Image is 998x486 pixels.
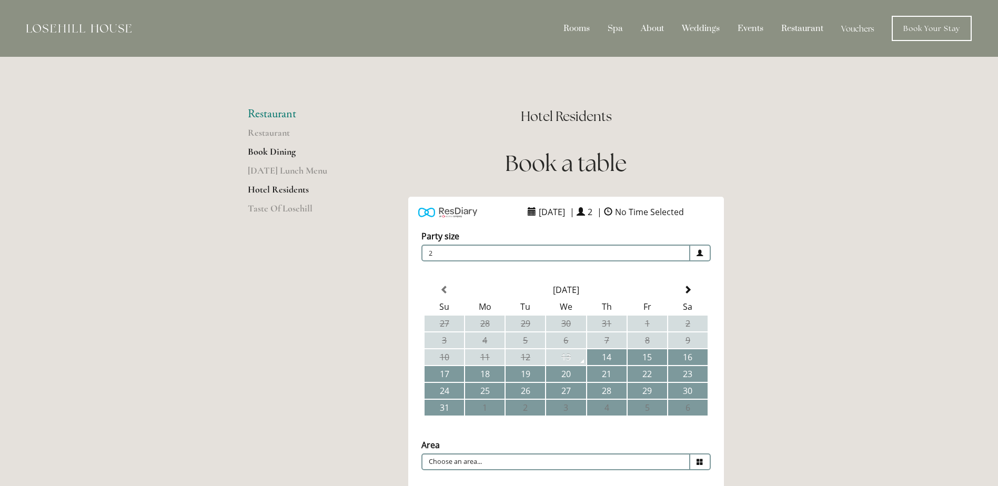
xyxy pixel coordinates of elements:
[465,366,505,382] td: 18
[425,349,464,365] td: 10
[597,206,602,218] span: |
[668,316,708,331] td: 2
[628,349,667,365] td: 15
[421,230,459,242] label: Party size
[465,383,505,399] td: 25
[465,400,505,416] td: 1
[536,204,568,220] span: [DATE]
[556,18,598,38] div: Rooms
[587,383,627,399] td: 28
[668,349,708,365] td: 16
[668,299,708,315] th: Sa
[628,400,667,416] td: 5
[26,24,132,33] img: Losehill House
[587,366,627,382] td: 21
[587,332,627,348] td: 7
[465,316,505,331] td: 28
[248,165,348,184] a: [DATE] Lunch Menu
[668,366,708,382] td: 23
[892,16,972,41] a: Book Your Stay
[418,205,477,220] img: Powered by ResDiary
[440,286,449,294] span: Previous Month
[506,349,545,365] td: 12
[628,366,667,382] td: 22
[585,204,595,220] span: 2
[421,439,440,451] label: Area
[546,400,586,416] td: 3
[628,299,667,315] th: Fr
[833,18,882,38] a: Vouchers
[425,332,464,348] td: 3
[506,316,545,331] td: 29
[425,299,464,315] th: Su
[248,127,348,146] a: Restaurant
[506,366,545,382] td: 19
[465,282,667,298] th: Select Month
[506,383,545,399] td: 26
[773,18,831,38] div: Restaurant
[668,332,708,348] td: 9
[465,349,505,365] td: 11
[248,146,348,165] a: Book Dining
[465,332,505,348] td: 4
[425,316,464,331] td: 27
[730,18,771,38] div: Events
[546,316,586,331] td: 30
[506,400,545,416] td: 2
[382,107,751,126] h2: Hotel Residents
[612,204,687,220] span: No Time Selected
[248,107,348,121] li: Restaurant
[674,18,728,38] div: Weddings
[248,202,348,221] a: Taste Of Losehill
[628,383,667,399] td: 29
[546,366,586,382] td: 20
[668,400,708,416] td: 6
[425,383,464,399] td: 24
[628,332,667,348] td: 8
[546,299,586,315] th: We
[587,299,627,315] th: Th
[600,18,631,38] div: Spa
[570,206,574,218] span: |
[546,332,586,348] td: 6
[421,245,690,261] span: 2
[465,299,505,315] th: Mo
[587,316,627,331] td: 31
[633,18,672,38] div: About
[425,366,464,382] td: 17
[546,383,586,399] td: 27
[506,332,545,348] td: 5
[506,299,545,315] th: Tu
[546,349,586,365] td: 13
[668,383,708,399] td: 30
[587,349,627,365] td: 14
[382,148,751,179] h1: Book a table
[683,286,692,294] span: Next Month
[425,400,464,416] td: 31
[587,400,627,416] td: 4
[628,316,667,331] td: 1
[248,184,348,202] a: Hotel Residents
